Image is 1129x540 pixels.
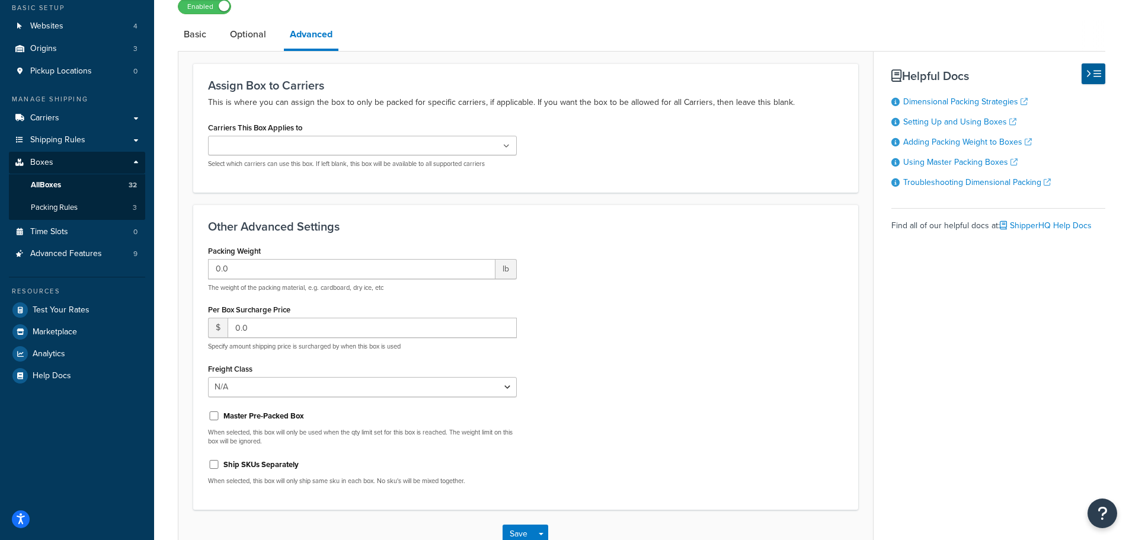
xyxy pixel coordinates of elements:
a: Boxes [9,152,145,174]
span: Websites [30,21,63,31]
span: 3 [133,203,137,213]
a: Test Your Rates [9,299,145,321]
a: Advanced [284,20,338,51]
a: Basic [178,20,212,49]
label: Master Pre-Packed Box [223,411,304,421]
a: Adding Packing Weight to Boxes [903,136,1032,148]
a: Marketplace [9,321,145,343]
a: Optional [224,20,272,49]
span: 9 [133,249,137,259]
div: Find all of our helpful docs at: [891,208,1105,234]
a: Troubleshooting Dimensional Packing [903,176,1051,188]
span: lb [495,259,517,279]
label: Per Box Surcharge Price [208,305,290,314]
li: Boxes [9,152,145,219]
p: When selected, this box will only be used when the qty limit set for this box is reached. The wei... [208,428,517,446]
a: Dimensional Packing Strategies [903,95,1028,108]
a: Pickup Locations0 [9,60,145,82]
div: Manage Shipping [9,94,145,104]
span: Packing Rules [31,203,78,213]
span: Marketplace [33,327,77,337]
a: Origins3 [9,38,145,60]
span: Time Slots [30,227,68,237]
span: Analytics [33,349,65,359]
a: Packing Rules3 [9,197,145,219]
span: Help Docs [33,371,71,381]
span: 3 [133,44,137,54]
p: The weight of the packing material, e.g. cardboard, dry ice, etc [208,283,517,292]
p: Specify amount shipping price is surcharged by when this box is used [208,342,517,351]
a: Help Docs [9,365,145,386]
a: Using Master Packing Boxes [903,156,1018,168]
div: Basic Setup [9,3,145,13]
span: Shipping Rules [30,135,85,145]
a: AllBoxes32 [9,174,145,196]
span: Origins [30,44,57,54]
span: 0 [133,227,137,237]
span: Boxes [30,158,53,168]
a: Time Slots0 [9,221,145,243]
span: Advanced Features [30,249,102,259]
span: Test Your Rates [33,305,89,315]
a: Analytics [9,343,145,365]
a: ShipperHQ Help Docs [1000,219,1092,232]
a: Setting Up and Using Boxes [903,116,1016,128]
a: Carriers [9,107,145,129]
button: Open Resource Center [1088,499,1117,528]
div: Resources [9,286,145,296]
span: 32 [129,180,137,190]
a: Shipping Rules [9,129,145,151]
li: Websites [9,15,145,37]
span: Pickup Locations [30,66,92,76]
span: All Boxes [31,180,61,190]
button: Hide Help Docs [1082,63,1105,84]
li: Origins [9,38,145,60]
label: Carriers This Box Applies to [208,123,302,132]
p: Select which carriers can use this box. If left blank, this box will be available to all supporte... [208,159,517,168]
span: 4 [133,21,137,31]
p: When selected, this box will only ship same sku in each box. No sku's will be mixed together. [208,477,517,485]
li: Advanced Features [9,243,145,265]
li: Pickup Locations [9,60,145,82]
span: $ [208,318,228,338]
a: Websites4 [9,15,145,37]
h3: Assign Box to Carriers [208,79,843,92]
label: Ship SKUs Separately [223,459,299,470]
label: Freight Class [208,365,252,373]
h3: Other Advanced Settings [208,220,843,233]
li: Time Slots [9,221,145,243]
h3: Helpful Docs [891,69,1105,82]
p: This is where you can assign the box to only be packed for specific carriers, if applicable. If y... [208,95,843,110]
a: Advanced Features9 [9,243,145,265]
label: Packing Weight [208,247,261,255]
span: 0 [133,66,137,76]
li: Packing Rules [9,197,145,219]
span: Carriers [30,113,59,123]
